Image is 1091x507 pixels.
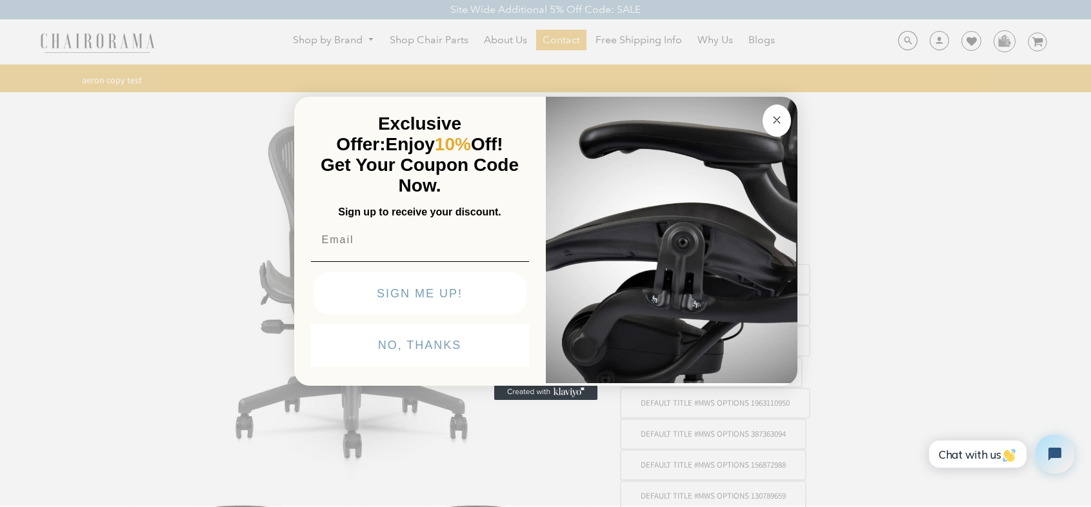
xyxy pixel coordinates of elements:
iframe: Tidio Chat [915,424,1085,484]
button: Close dialog [763,104,791,137]
span: Sign up to receive your discount. [338,206,501,217]
span: Get Your Coupon Code Now. [321,155,519,195]
button: NO, THANKS [311,324,529,366]
img: underline [311,261,529,262]
a: Created with Klaviyo - opens in a new tab [494,384,597,400]
input: Email [311,227,529,253]
span: 10% [435,134,471,154]
img: 92d77583-a095-41f6-84e7-858462e0427a.jpeg [546,94,797,383]
span: Enjoy Off! [386,134,503,154]
button: SIGN ME UP! [314,272,526,315]
span: Exclusive Offer: [336,114,461,154]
